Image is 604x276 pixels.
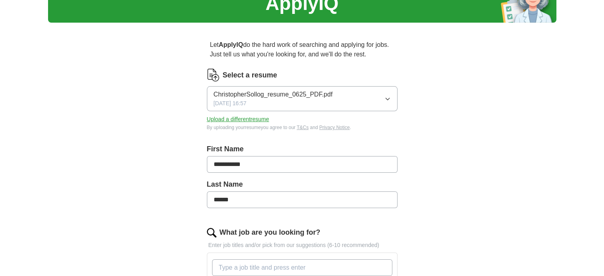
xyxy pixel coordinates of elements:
[319,125,350,130] a: Privacy Notice
[207,86,398,111] button: ChristopherSollog_resume_0625_PDF.pdf[DATE] 16:57
[223,70,277,81] label: Select a resume
[207,179,398,190] label: Last Name
[220,227,320,238] label: What job are you looking for?
[212,259,392,276] input: Type a job title and press enter
[297,125,309,130] a: T&Cs
[207,37,398,62] p: Let do the hard work of searching and applying for jobs. Just tell us what you're looking for, an...
[214,90,333,99] span: ChristopherSollog_resume_0625_PDF.pdf
[207,115,269,124] button: Upload a differentresume
[207,144,398,154] label: First Name
[219,41,243,48] strong: ApplyIQ
[207,124,398,131] div: By uploading your resume you agree to our and .
[214,99,247,108] span: [DATE] 16:57
[207,69,220,81] img: CV Icon
[207,241,398,249] p: Enter job titles and/or pick from our suggestions (6-10 recommended)
[207,228,216,237] img: search.png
